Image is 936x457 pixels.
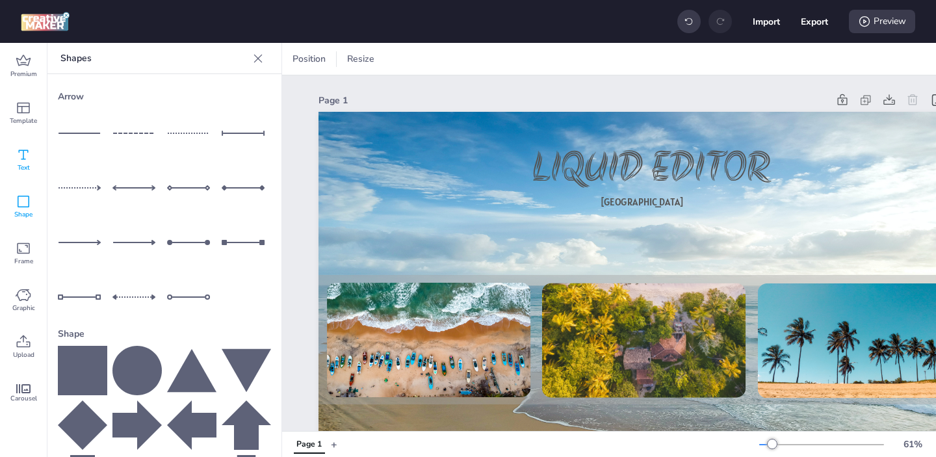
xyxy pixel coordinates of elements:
span: Position [290,52,328,66]
div: Page 1 [296,439,322,450]
span: Frame [14,256,33,267]
span: Shape [14,209,32,220]
span: Premium [10,69,37,79]
p: Shapes [60,43,248,74]
span: Template [10,116,37,126]
div: Arrow [58,85,271,109]
span: Graphic [12,303,35,313]
img: logo Creative Maker [21,12,70,31]
div: Preview [849,10,915,33]
div: Page 1 [318,94,828,107]
span: Text [18,163,30,173]
div: 61 % [897,437,928,451]
span: Upload [13,350,34,360]
button: Import [753,8,780,35]
button: + [331,433,337,456]
div: Shape [58,322,271,346]
div: Tabs [287,433,331,456]
span: Resize [344,52,377,66]
span: LIQUID EDITOR [532,140,771,198]
button: Export [801,8,828,35]
span: Carousel [10,393,37,404]
span: [GEOGRAPHIC_DATA] [601,196,683,208]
